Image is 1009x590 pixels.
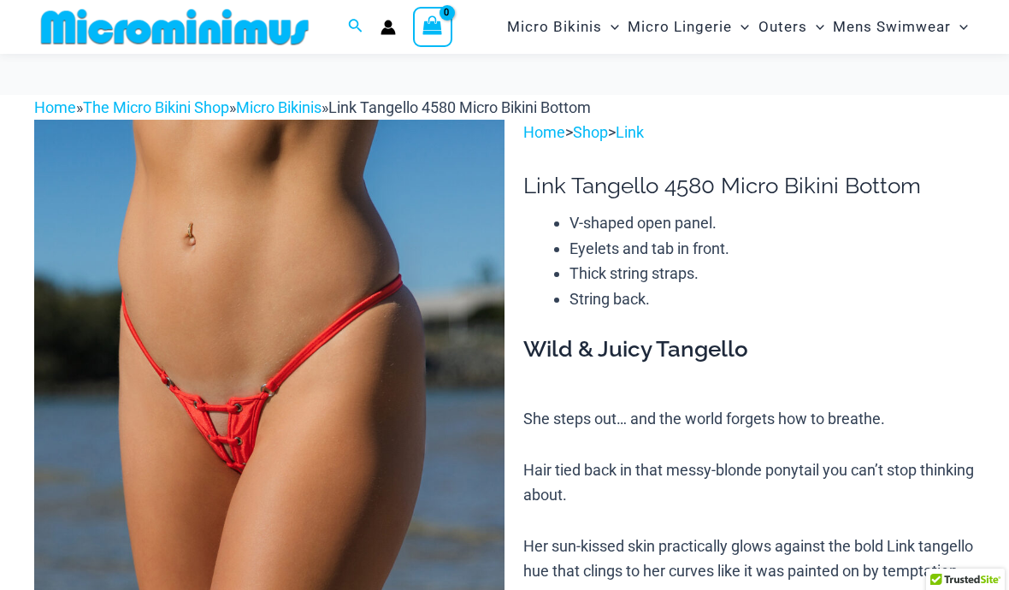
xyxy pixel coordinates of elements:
span: Menu Toggle [807,5,824,49]
span: Micro Bikinis [507,5,602,49]
a: Home [523,123,565,141]
img: MM SHOP LOGO FLAT [34,8,316,46]
a: Micro LingerieMenu ToggleMenu Toggle [623,5,753,49]
a: OutersMenu ToggleMenu Toggle [754,5,829,49]
a: Search icon link [348,16,363,38]
h3: Wild & Juicy Tangello [523,335,975,364]
span: Outers [758,5,807,49]
a: Micro BikinisMenu ToggleMenu Toggle [503,5,623,49]
a: Link [616,123,644,141]
li: Thick string straps. [569,261,975,286]
li: Eyelets and tab in front. [569,236,975,262]
a: View Shopping Cart, empty [413,7,452,46]
span: Menu Toggle [951,5,968,49]
span: Menu Toggle [732,5,749,49]
a: Home [34,98,76,116]
span: » » » [34,98,591,116]
li: String back. [569,286,975,312]
span: Menu Toggle [602,5,619,49]
a: The Micro Bikini Shop [83,98,229,116]
span: Link Tangello 4580 Micro Bikini Bottom [328,98,591,116]
a: Shop [573,123,608,141]
span: Mens Swimwear [833,5,951,49]
h1: Link Tangello 4580 Micro Bikini Bottom [523,173,975,199]
span: Micro Lingerie [628,5,732,49]
li: V-shaped open panel. [569,210,975,236]
a: Micro Bikinis [236,98,322,116]
nav: Site Navigation [500,3,975,51]
a: Account icon link [381,20,396,35]
a: Mens SwimwearMenu ToggleMenu Toggle [829,5,972,49]
p: > > [523,120,975,145]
